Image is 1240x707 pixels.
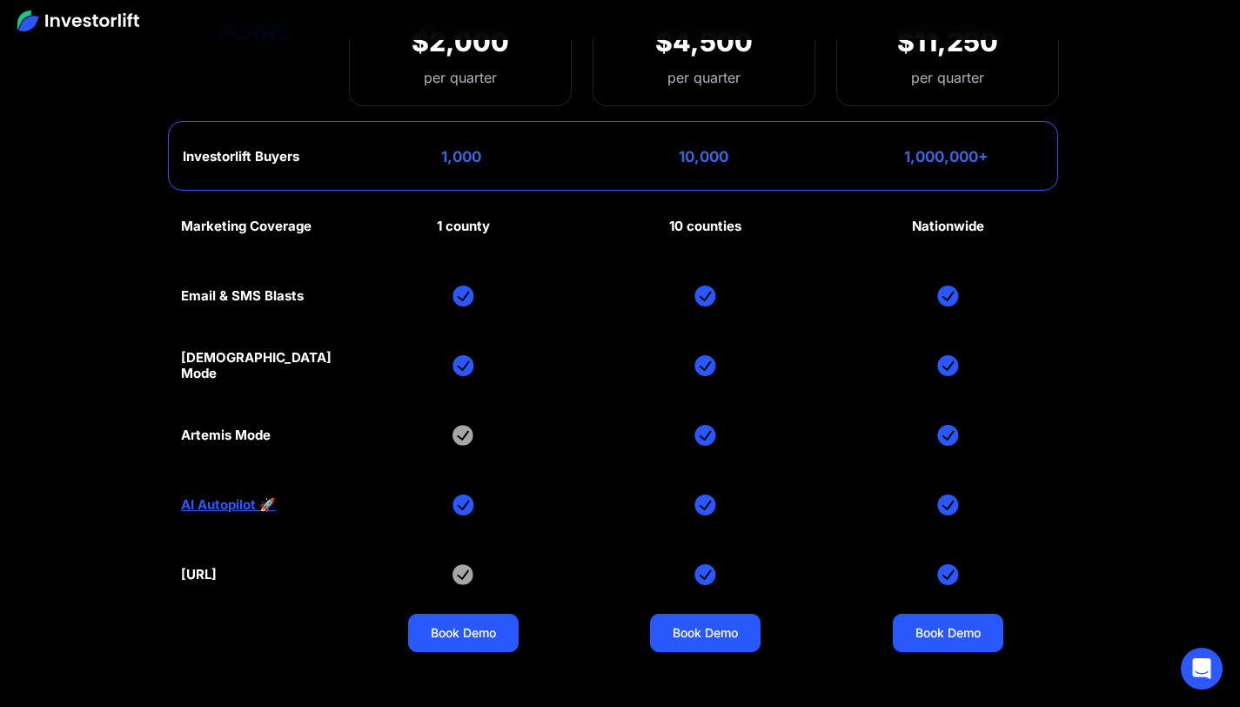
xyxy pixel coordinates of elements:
div: per quarter [412,67,509,88]
a: Book Demo [650,614,761,652]
div: [URL] [181,567,217,582]
div: Email & SMS Blasts [181,288,304,304]
div: per quarter [667,67,741,88]
div: 1 county [437,219,490,234]
div: 1,000,000+ [904,148,989,165]
div: [DEMOGRAPHIC_DATA] Mode [181,350,332,381]
div: $2,000 [412,26,509,57]
div: Marketing Coverage [181,219,312,234]
div: 1,000 [441,148,481,165]
a: Book Demo [408,614,519,652]
div: Artemis Mode [181,428,271,443]
div: Open Intercom Messenger [1181,648,1223,690]
div: $11,250 [897,26,998,57]
a: Book Demo [893,614,1003,652]
a: AI Autopilot 🚀 [181,497,276,513]
div: $4,500 [655,26,753,57]
div: 10 counties [669,219,741,234]
div: 10,000 [679,148,728,165]
div: Investorlift Buyers [183,149,299,165]
div: Nationwide [912,219,984,234]
div: per quarter [911,67,984,88]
